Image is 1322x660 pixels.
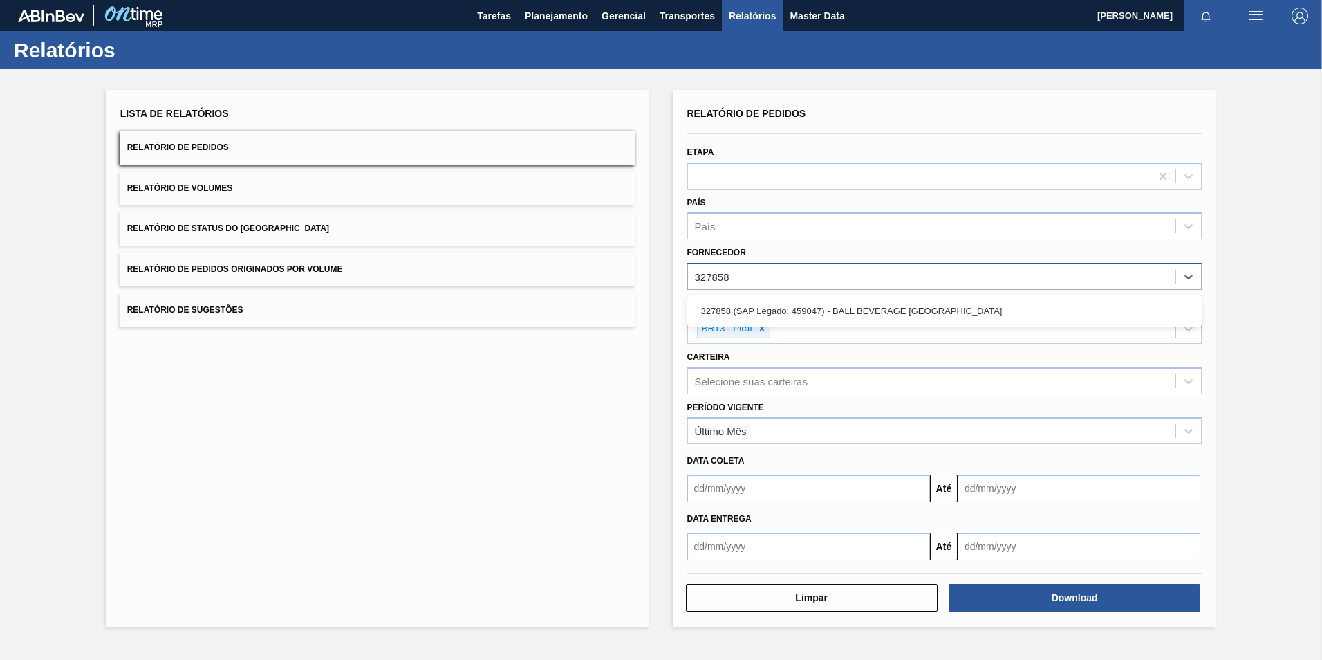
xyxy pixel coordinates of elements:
button: Relatório de Status do [GEOGRAPHIC_DATA] [120,212,635,246]
span: Relatório de Volumes [127,183,232,193]
input: dd/mm/yyyy [958,475,1200,502]
label: País [687,198,706,208]
img: TNhmsLtSVTkK8tSr43FrP2fwEKptu5GPRR3wAAAABJRU5ErkJggg== [18,10,84,22]
span: Data coleta [687,456,745,466]
span: Lista de Relatórios [120,108,229,119]
img: Logout [1292,8,1308,24]
button: Relatório de Pedidos [120,131,635,165]
button: Notificações [1184,6,1228,26]
span: Tarefas [477,8,511,24]
label: Fornecedor [687,248,746,257]
span: Relatório de Pedidos [127,143,229,152]
span: Relatórios [729,8,776,24]
span: Relatório de Pedidos [687,108,806,119]
button: Relatório de Sugestões [120,293,635,327]
button: Limpar [686,584,938,612]
label: Etapa [687,147,714,157]
span: Gerencial [602,8,646,24]
span: Data entrega [687,514,752,524]
span: Relatório de Status do [GEOGRAPHIC_DATA] [127,223,329,233]
button: Até [930,475,958,502]
input: dd/mm/yyyy [687,475,930,502]
div: País [695,221,716,232]
label: Carteira [687,352,730,362]
img: userActions [1247,8,1264,24]
span: Transportes [660,8,715,24]
label: Período Vigente [687,403,764,412]
span: Planejamento [525,8,588,24]
span: Relatório de Pedidos Originados por Volume [127,264,343,274]
button: Até [930,533,958,560]
h1: Relatórios [14,42,259,58]
button: Download [949,584,1200,612]
span: Relatório de Sugestões [127,305,243,315]
div: Selecione suas carteiras [695,375,808,387]
span: Master Data [790,8,844,24]
button: Relatório de Volumes [120,172,635,205]
input: dd/mm/yyyy [958,533,1200,560]
button: Relatório de Pedidos Originados por Volume [120,253,635,286]
div: 327858 (SAP Legado: 459047) - BALL BEVERAGE [GEOGRAPHIC_DATA] [687,298,1202,324]
input: dd/mm/yyyy [687,533,930,560]
div: Último Mês [695,425,747,437]
div: BR13 - Piraí [698,320,755,338]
